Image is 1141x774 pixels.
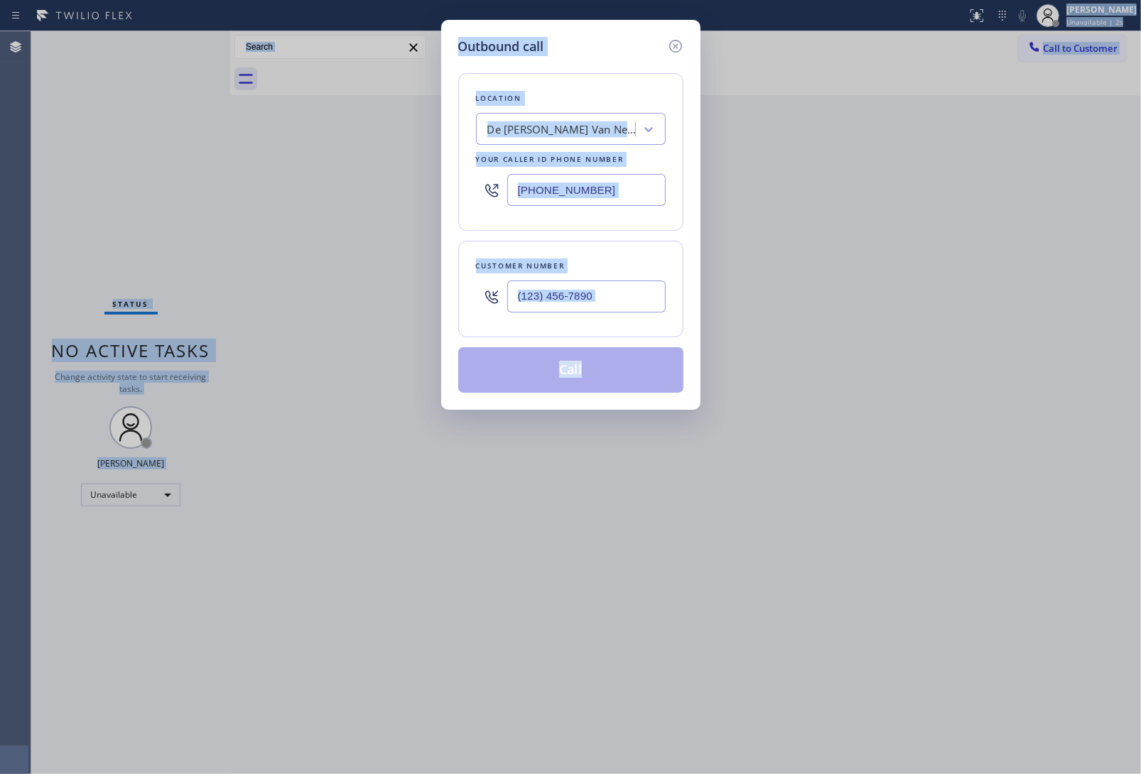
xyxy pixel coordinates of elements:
[476,91,666,106] div: Location
[458,37,544,56] h5: Outbound call
[476,152,666,167] div: Your caller id phone number
[458,347,683,393] button: Call
[487,121,637,138] div: De [PERSON_NAME] Van Nest Electrical
[507,280,666,312] input: (123) 456-7890
[507,174,666,206] input: (123) 456-7890
[476,258,666,273] div: Customer number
